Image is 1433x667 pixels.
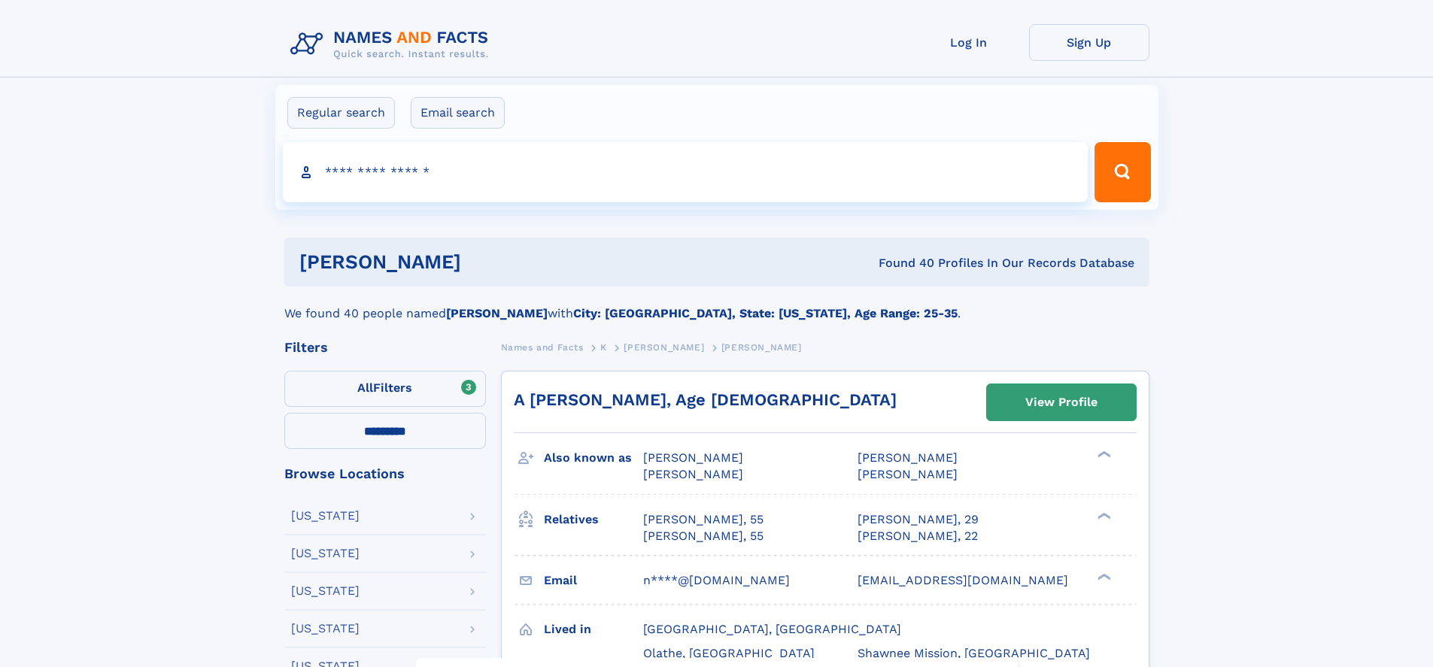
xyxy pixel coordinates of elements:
[858,467,958,481] span: [PERSON_NAME]
[858,646,1090,660] span: Shawnee Mission, [GEOGRAPHIC_DATA]
[721,342,802,353] span: [PERSON_NAME]
[1025,385,1098,420] div: View Profile
[669,255,1134,271] div: Found 40 Profiles In Our Records Database
[299,253,670,271] h1: [PERSON_NAME]
[284,24,501,65] img: Logo Names and Facts
[643,467,743,481] span: [PERSON_NAME]
[284,371,486,407] label: Filters
[643,646,815,660] span: Olathe, [GEOGRAPHIC_DATA]
[284,341,486,354] div: Filters
[858,450,958,465] span: [PERSON_NAME]
[987,384,1136,420] a: View Profile
[544,617,643,642] h3: Lived in
[284,287,1149,323] div: We found 40 people named with .
[544,507,643,532] h3: Relatives
[501,338,584,356] a: Names and Facts
[573,306,958,320] b: City: [GEOGRAPHIC_DATA], State: [US_STATE], Age Range: 25-35
[446,306,548,320] b: [PERSON_NAME]
[858,573,1068,587] span: [EMAIL_ADDRESS][DOMAIN_NAME]
[643,528,764,544] a: [PERSON_NAME], 55
[858,528,978,544] a: [PERSON_NAME], 22
[600,338,607,356] a: K
[643,450,743,465] span: [PERSON_NAME]
[411,97,505,129] label: Email search
[624,338,704,356] a: [PERSON_NAME]
[1029,24,1149,61] a: Sign Up
[544,445,643,471] h3: Also known as
[624,342,704,353] span: [PERSON_NAME]
[287,97,395,129] label: Regular search
[283,142,1088,202] input: search input
[291,547,360,559] div: [US_STATE]
[357,380,373,395] span: All
[284,467,486,481] div: Browse Locations
[291,585,360,597] div: [US_STATE]
[858,511,979,528] a: [PERSON_NAME], 29
[1094,571,1112,581] div: ❯
[1094,511,1112,520] div: ❯
[600,342,607,353] span: K
[544,568,643,593] h3: Email
[1094,450,1112,459] div: ❯
[909,24,1029,61] a: Log In
[643,622,901,636] span: [GEOGRAPHIC_DATA], [GEOGRAPHIC_DATA]
[643,511,764,528] a: [PERSON_NAME], 55
[291,623,360,635] div: [US_STATE]
[514,390,897,409] a: A [PERSON_NAME], Age [DEMOGRAPHIC_DATA]
[291,510,360,522] div: [US_STATE]
[1094,142,1150,202] button: Search Button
